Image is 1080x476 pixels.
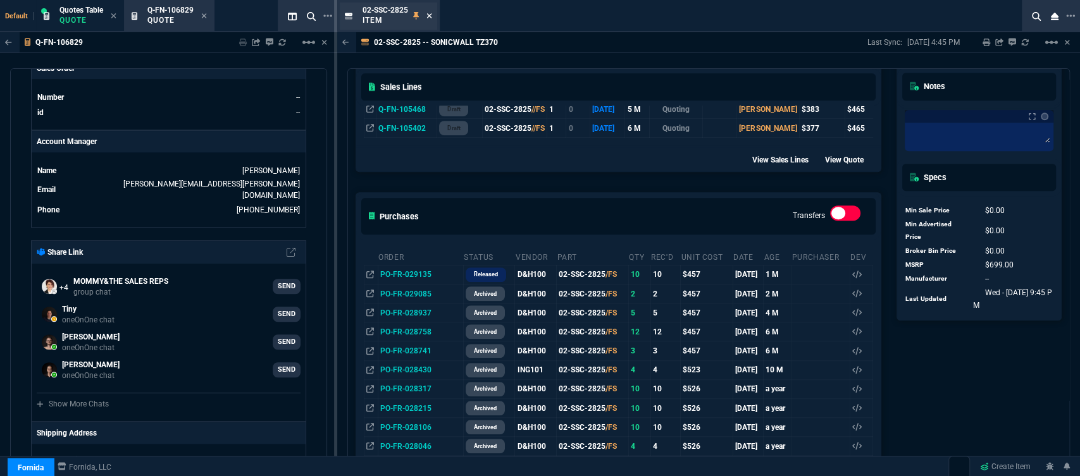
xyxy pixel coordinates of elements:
[302,9,321,24] nx-icon: Search
[378,247,463,265] th: Order
[474,365,497,375] p: archived
[590,100,625,119] td: [DATE]
[764,398,791,417] td: a year
[301,35,316,50] mat-icon: Example home icon
[764,247,791,265] th: Age
[605,346,617,355] span: /FS
[733,247,764,265] th: Date
[556,437,628,456] td: 02-SSC-2825
[62,315,115,325] p: oneOnOne chat
[905,272,1053,286] tr: undefined
[650,418,681,437] td: 10
[590,119,625,138] td: [DATE]
[973,288,1052,310] span: 1756935905511
[380,365,431,374] span: PO-FR-028430
[5,12,34,20] span: Default
[380,442,431,451] span: PO-FR-028046
[605,290,617,298] span: /FS
[515,437,557,456] td: D&H100
[515,265,557,284] td: D&H100
[515,398,557,417] td: D&H100
[366,346,374,355] nx-icon: Open In Opposite Panel
[681,284,733,303] td: $457
[650,379,681,398] td: 10
[366,290,374,298] nx-icon: Open In Opposite Panel
[830,205,860,226] div: Transfers
[681,360,733,379] td: $523
[905,244,972,258] td: Broker Bin Price
[905,272,972,286] td: Manufacturer
[237,205,300,214] a: 469-249-2107
[733,418,764,437] td: [DATE]
[474,289,497,299] p: archived
[10,10,246,24] body: Rich Text Area. Press ALT-0 for help.
[1066,10,1075,22] nx-icon: Open New Tab
[628,265,650,284] td: 10
[366,423,374,432] nx-icon: Open In Opposite Panel
[764,418,791,437] td: a year
[556,247,628,265] th: Part
[802,123,843,134] div: $377
[37,205,59,214] span: Phone
[628,398,650,417] td: 10
[111,11,116,21] nx-icon: Close Tab
[37,164,301,177] tr: undefined
[733,284,764,303] td: [DATE]
[650,247,681,265] th: Rec'd
[605,404,617,413] span: /FS
[605,308,617,317] span: /FS
[650,303,681,322] td: 5
[547,100,566,119] td: 1
[37,166,56,175] span: Name
[802,104,843,115] div: $383
[737,100,799,119] td: [PERSON_NAME]
[910,171,947,183] h5: Specs
[380,346,431,355] span: PO-FR-028741
[985,226,1005,235] span: 0
[907,37,960,47] p: [DATE] 4:45 PM
[650,360,681,379] td: 4
[733,265,764,284] td: [DATE]
[463,247,515,265] th: Status
[242,166,300,175] a: [PERSON_NAME]
[625,100,649,119] td: 5 M
[905,217,1053,244] tr: undefined
[62,303,115,315] p: Tiny
[37,185,56,194] span: Email
[910,81,945,93] h5: Notes
[605,365,617,374] span: /FS
[474,384,497,394] p: archived
[652,123,700,134] p: Quoting
[515,284,557,303] td: D&H100
[59,15,103,25] p: Quote
[628,341,650,360] td: 3
[733,437,764,456] td: [DATE]
[733,398,764,417] td: [DATE]
[321,37,327,47] a: Hide Workbench
[845,119,893,138] td: $465
[556,265,628,284] td: 02-SSC-2825
[764,284,791,303] td: 2 M
[515,303,557,322] td: D&H100
[605,384,617,393] span: /FS
[474,403,497,413] p: archived
[515,379,557,398] td: D&H100
[363,15,408,25] p: Item
[366,404,374,413] nx-icon: Open In Opposite Panel
[556,398,628,417] td: 02-SSC-2825
[825,153,875,166] div: View Quote
[752,153,820,166] div: View Sales Lines
[566,100,590,119] td: 0
[283,9,302,24] nx-icon: Split Panels
[366,442,374,451] nx-icon: Open In Opposite Panel
[905,217,972,244] td: Min Advertised Price
[1064,37,1070,47] a: Hide Workbench
[380,423,431,432] span: PO-FR-028106
[652,104,700,115] p: Quoting
[296,108,300,117] a: --
[323,10,332,22] nx-icon: Open New Tab
[366,384,374,393] nx-icon: Open In Opposite Panel
[628,360,650,379] td: 4
[1046,9,1064,24] nx-icon: Close Workbench
[625,119,649,138] td: 6 M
